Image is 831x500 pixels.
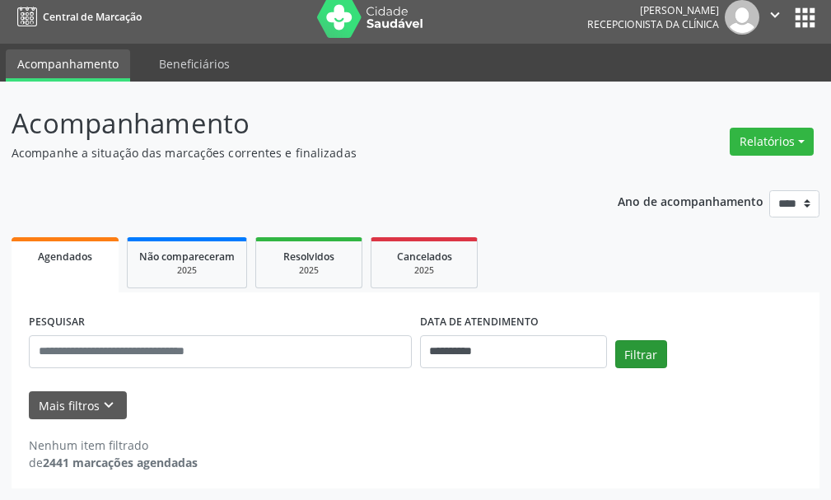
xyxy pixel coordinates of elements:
[618,190,763,211] p: Ano de acompanhamento
[147,49,241,78] a: Beneficiários
[587,17,719,31] span: Recepcionista da clínica
[139,264,235,277] div: 2025
[38,250,92,264] span: Agendados
[12,144,577,161] p: Acompanhe a situação das marcações correntes e finalizadas
[587,3,719,17] div: [PERSON_NAME]
[29,391,127,420] button: Mais filtroskeyboard_arrow_down
[29,310,85,335] label: PESQUISAR
[43,10,142,24] span: Central de Marcação
[420,310,539,335] label: DATA DE ATENDIMENTO
[730,128,814,156] button: Relatórios
[397,250,452,264] span: Cancelados
[766,6,784,24] i: 
[6,49,130,82] a: Acompanhamento
[383,264,465,277] div: 2025
[29,437,198,454] div: Nenhum item filtrado
[268,264,350,277] div: 2025
[29,454,198,471] div: de
[283,250,334,264] span: Resolvidos
[12,103,577,144] p: Acompanhamento
[12,3,142,30] a: Central de Marcação
[139,250,235,264] span: Não compareceram
[43,455,198,470] strong: 2441 marcações agendadas
[100,396,118,414] i: keyboard_arrow_down
[615,340,667,368] button: Filtrar
[791,3,819,32] button: apps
